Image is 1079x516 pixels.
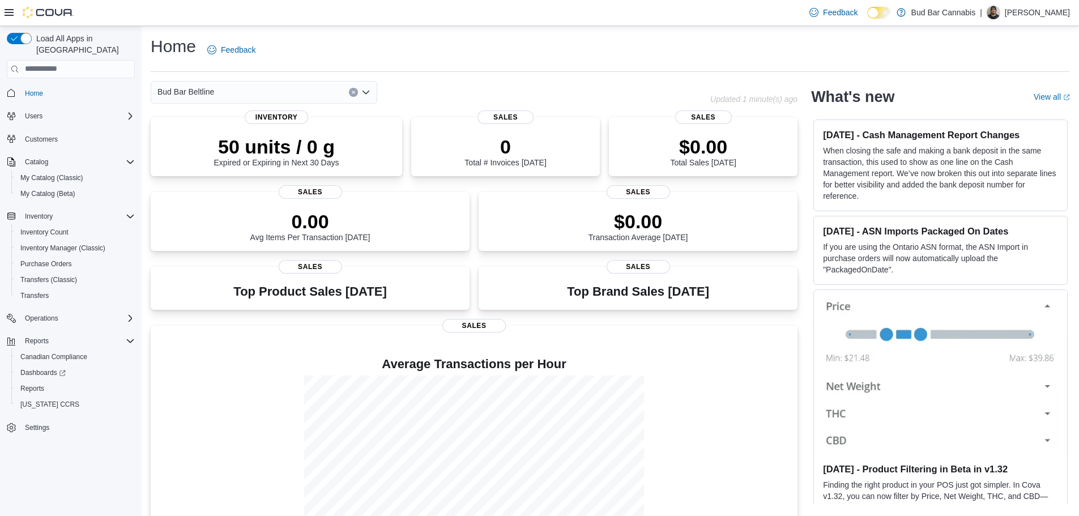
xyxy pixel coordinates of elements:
[1063,94,1070,101] svg: External link
[25,157,48,167] span: Catalog
[20,312,135,325] span: Operations
[20,384,44,393] span: Reports
[16,289,53,302] a: Transfers
[20,210,57,223] button: Inventory
[16,366,135,379] span: Dashboards
[16,289,135,302] span: Transfers
[20,259,72,268] span: Purchase Orders
[20,210,135,223] span: Inventory
[151,35,196,58] h1: Home
[11,186,139,202] button: My Catalog (Beta)
[16,241,135,255] span: Inventory Manager (Classic)
[7,80,135,466] nav: Complex example
[20,173,83,182] span: My Catalog (Classic)
[1034,92,1070,101] a: View allExternal link
[16,257,76,271] a: Purchase Orders
[20,189,75,198] span: My Catalog (Beta)
[11,256,139,272] button: Purchase Orders
[11,288,139,304] button: Transfers
[464,135,546,158] p: 0
[25,112,42,121] span: Users
[588,210,688,233] p: $0.00
[11,349,139,365] button: Canadian Compliance
[160,357,788,371] h4: Average Transactions per Hour
[464,135,546,167] div: Total # Invoices [DATE]
[20,334,135,348] span: Reports
[20,291,49,300] span: Transfers
[20,109,47,123] button: Users
[25,135,58,144] span: Customers
[16,187,80,201] a: My Catalog (Beta)
[11,272,139,288] button: Transfers (Classic)
[20,352,87,361] span: Canadian Compliance
[20,109,135,123] span: Users
[823,241,1058,275] p: If you are using the Ontario ASN format, the ASN Import in purchase orders will now automatically...
[233,285,386,298] h3: Top Product Sales [DATE]
[2,154,139,170] button: Catalog
[670,135,736,158] p: $0.00
[2,419,139,436] button: Settings
[16,398,135,411] span: Washington CCRS
[11,240,139,256] button: Inventory Manager (Classic)
[11,396,139,412] button: [US_STATE] CCRS
[2,131,139,147] button: Customers
[16,350,135,364] span: Canadian Compliance
[16,171,135,185] span: My Catalog (Classic)
[811,88,894,106] h2: What's new
[16,273,135,287] span: Transfers (Classic)
[279,260,342,274] span: Sales
[16,382,135,395] span: Reports
[32,33,135,56] span: Load All Apps in [GEOGRAPHIC_DATA]
[2,310,139,326] button: Operations
[25,212,53,221] span: Inventory
[823,463,1058,475] h3: [DATE] - Product Filtering in Beta in v1.32
[16,241,110,255] a: Inventory Manager (Classic)
[588,210,688,242] div: Transaction Average [DATE]
[20,155,53,169] button: Catalog
[20,133,62,146] a: Customers
[823,145,1058,202] p: When closing the safe and making a bank deposit in the same transaction, this used to show as one...
[477,110,534,124] span: Sales
[2,208,139,224] button: Inventory
[607,260,670,274] span: Sales
[25,314,58,323] span: Operations
[279,185,342,199] span: Sales
[20,368,66,377] span: Dashboards
[23,7,74,18] img: Cova
[20,420,135,434] span: Settings
[25,423,49,432] span: Settings
[670,135,736,167] div: Total Sales [DATE]
[16,273,82,287] a: Transfers (Classic)
[2,333,139,349] button: Reports
[11,381,139,396] button: Reports
[157,85,214,99] span: Bud Bar Beltline
[805,1,862,24] a: Feedback
[16,225,73,239] a: Inventory Count
[11,365,139,381] a: Dashboards
[607,185,670,199] span: Sales
[20,244,105,253] span: Inventory Manager (Classic)
[20,228,69,237] span: Inventory Count
[361,88,370,97] button: Open list of options
[1005,6,1070,19] p: [PERSON_NAME]
[16,225,135,239] span: Inventory Count
[250,210,370,242] div: Avg Items Per Transaction [DATE]
[221,44,255,56] span: Feedback
[20,400,79,409] span: [US_STATE] CCRS
[250,210,370,233] p: 0.00
[20,421,54,434] a: Settings
[567,285,709,298] h3: Top Brand Sales [DATE]
[16,257,135,271] span: Purchase Orders
[675,110,732,124] span: Sales
[911,6,976,19] p: Bud Bar Cannabis
[16,350,92,364] a: Canadian Compliance
[20,87,48,100] a: Home
[214,135,339,167] div: Expired or Expiring in Next 30 Days
[20,334,53,348] button: Reports
[16,366,70,379] a: Dashboards
[20,275,77,284] span: Transfers (Classic)
[203,39,260,61] a: Feedback
[11,224,139,240] button: Inventory Count
[16,187,135,201] span: My Catalog (Beta)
